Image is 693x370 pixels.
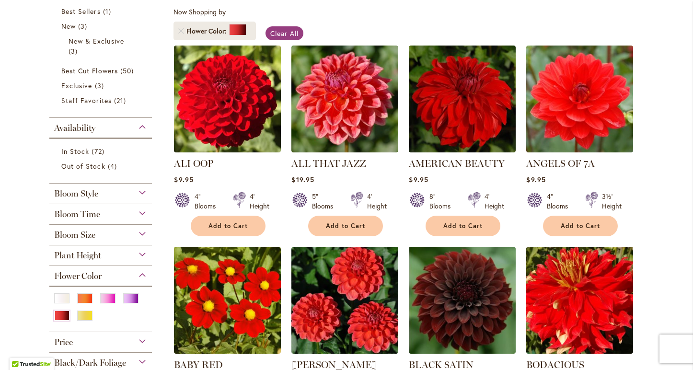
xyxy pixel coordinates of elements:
a: Remove Flower Color Red [178,28,184,34]
div: 3½' Height [602,192,622,211]
a: New &amp; Exclusive [69,36,135,56]
span: 50 [120,66,136,76]
a: Out of Stock 4 [61,161,142,171]
img: ALI OOP [174,46,281,152]
img: BENJAMIN MATTHEW [291,247,398,354]
span: $19.95 [291,175,314,184]
a: ANGELS OF 7A [526,158,595,169]
img: BLACK SATIN [409,247,516,354]
a: Clear All [266,26,303,40]
span: $9.95 [409,175,428,184]
a: Best Sellers [61,6,142,16]
a: ALI OOP [174,145,281,154]
span: $9.95 [526,175,545,184]
img: ANGELS OF 7A [526,46,633,152]
div: 4' Height [367,192,387,211]
button: Add to Cart [426,216,500,236]
img: AMERICAN BEAUTY [409,46,516,152]
a: BODACIOUS [526,347,633,356]
span: Flower Color [54,271,102,281]
button: Add to Cart [191,216,266,236]
span: Staff Favorites [61,96,112,105]
a: Best Cut Flowers [61,66,142,76]
a: ANGELS OF 7A [526,145,633,154]
span: Best Cut Flowers [61,66,118,75]
span: 3 [69,46,80,56]
span: 4 [108,161,119,171]
a: In Stock 72 [61,146,142,156]
div: 4' Height [485,192,504,211]
span: Exclusive [61,81,92,90]
span: Out of Stock [61,162,105,171]
a: AMERICAN BEAUTY [409,145,516,154]
span: $9.95 [174,175,193,184]
span: Add to Cart [326,222,365,230]
div: 8" Blooms [429,192,456,211]
span: Black/Dark Foliage [54,358,126,368]
span: Clear All [270,29,299,38]
div: 4' Height [250,192,269,211]
div: 5" Blooms [312,192,339,211]
div: 4" Blooms [547,192,574,211]
a: Exclusive [61,81,142,91]
iframe: Launch Accessibility Center [7,336,34,363]
span: Now Shopping by [173,7,226,16]
span: Add to Cart [561,222,600,230]
a: ALL THAT JAZZ [291,158,366,169]
a: AMERICAN BEAUTY [409,158,505,169]
button: Add to Cart [308,216,383,236]
div: 4" Blooms [195,192,221,211]
a: BLACK SATIN [409,347,516,356]
span: Plant Height [54,250,101,261]
span: Bloom Time [54,209,100,220]
span: 3 [95,81,106,91]
span: New [61,22,76,31]
button: Add to Cart [543,216,618,236]
img: BABY RED [174,247,281,354]
span: 72 [92,146,106,156]
span: Availability [54,123,95,133]
span: In Stock [61,147,89,156]
span: Bloom Size [54,230,95,240]
a: BENJAMIN MATTHEW [291,347,398,356]
a: Staff Favorites [61,95,142,105]
span: New & Exclusive [69,36,124,46]
span: Best Sellers [61,7,101,16]
a: ALL THAT JAZZ [291,145,398,154]
span: Add to Cart [443,222,483,230]
a: BABY RED [174,347,281,356]
span: 21 [114,95,128,105]
img: BODACIOUS [526,247,633,354]
span: 1 [103,6,114,16]
a: ALI OOP [174,158,213,169]
span: Price [54,337,73,347]
span: 3 [78,21,90,31]
a: New [61,21,142,31]
span: Add to Cart [208,222,248,230]
span: Flower Color [186,26,229,36]
img: ALL THAT JAZZ [291,46,398,152]
span: Bloom Style [54,188,98,199]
